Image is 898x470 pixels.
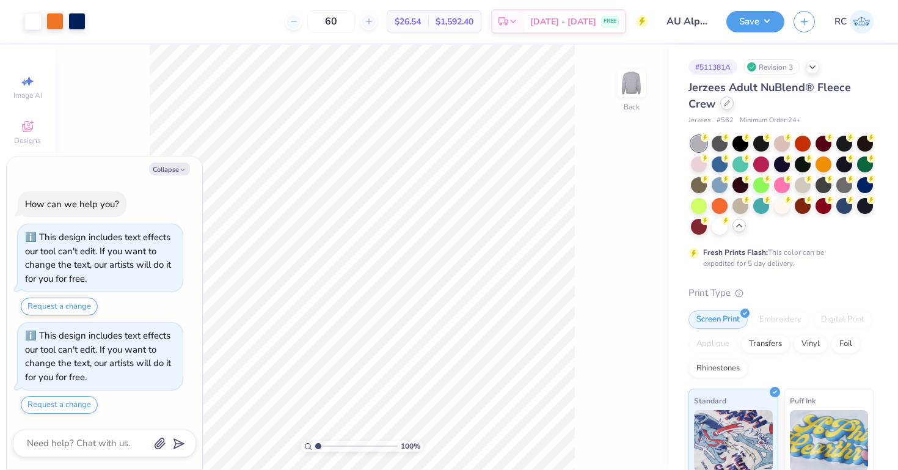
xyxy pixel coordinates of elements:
[13,90,42,100] span: Image AI
[530,15,596,28] span: [DATE] - [DATE]
[688,286,874,300] div: Print Type
[790,394,816,407] span: Puff Ink
[25,329,171,383] div: This design includes text effects our tool can't edit. If you want to change the text, our artist...
[743,59,800,75] div: Revision 3
[657,9,717,34] input: Untitled Design
[395,15,421,28] span: $26.54
[624,101,640,112] div: Back
[794,335,828,353] div: Vinyl
[21,396,98,414] button: Request a change
[604,17,616,26] span: FREE
[834,15,847,29] span: RC
[703,247,853,269] div: This color can be expedited for 5 day delivery.
[688,80,851,111] span: Jerzees Adult NuBlend® Fleece Crew
[14,136,41,145] span: Designs
[25,198,119,210] div: How can we help you?
[688,335,737,353] div: Applique
[703,248,768,257] strong: Fresh Prints Flash:
[688,359,748,378] div: Rhinestones
[619,71,644,95] img: Back
[831,335,860,353] div: Foil
[726,11,784,32] button: Save
[307,10,355,32] input: – –
[688,59,737,75] div: # 511381A
[694,394,726,407] span: Standard
[401,441,420,452] span: 100 %
[149,163,190,175] button: Collapse
[25,231,171,285] div: This design includes text effects our tool can't edit. If you want to change the text, our artist...
[436,15,473,28] span: $1,592.40
[850,10,874,34] img: Reilly Chin(cm)
[741,335,790,353] div: Transfers
[813,310,872,329] div: Digital Print
[751,310,809,329] div: Embroidery
[688,116,710,126] span: Jerzees
[834,10,874,34] a: RC
[717,116,734,126] span: # 562
[21,298,98,315] button: Request a change
[688,310,748,329] div: Screen Print
[740,116,801,126] span: Minimum Order: 24 +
